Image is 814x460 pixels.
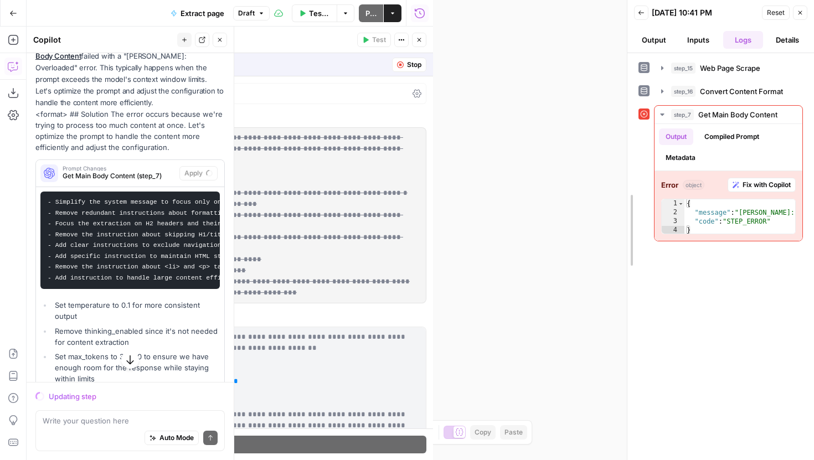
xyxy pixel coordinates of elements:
p: Looking at the execution logs, I can see that failed with a "[PERSON_NAME]: Overloaded" error. Th... [35,39,225,109]
button: Paste [500,425,527,440]
span: Test Workflow [309,8,331,19]
div: <format> ## Solution The error occurs because we're trying to process too much content at once. L... [35,39,225,453]
a: Get Main Body Content [35,40,212,60]
button: Apply [179,166,218,180]
button: Extract page [164,4,231,22]
div: Updating step [49,391,225,402]
span: Test [372,35,386,45]
button: Test [357,33,391,47]
code: - Simplify the system message to focus only on essential instructions - Remove redundant instruct... [48,199,403,281]
span: Publish [365,8,377,19]
li: Set temperature to 0.1 for more consistent output [52,299,220,322]
button: Draft [233,6,270,20]
span: Paste [504,427,523,437]
button: Auto Mode [145,431,199,445]
span: Auto Mode [159,433,194,443]
span: Copy [475,427,491,437]
div: Copilot [33,34,174,45]
button: Publish [359,4,383,22]
span: Apply [184,168,203,178]
span: Get Main Body Content (step_7) [63,171,175,181]
li: Set max_tokens to 32000 to ensure we have enough room for the response while staying within limits [52,351,220,384]
span: Stop [407,60,421,70]
button: Stop [392,58,426,72]
span: Prompt Changes [63,166,175,171]
li: Remove thinking_enabled since it's not needed for content extraction [52,325,220,348]
span: Draft [238,8,255,18]
button: Test Workflow [292,4,337,22]
span: Extract page [181,8,224,19]
button: Copy [470,425,496,440]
